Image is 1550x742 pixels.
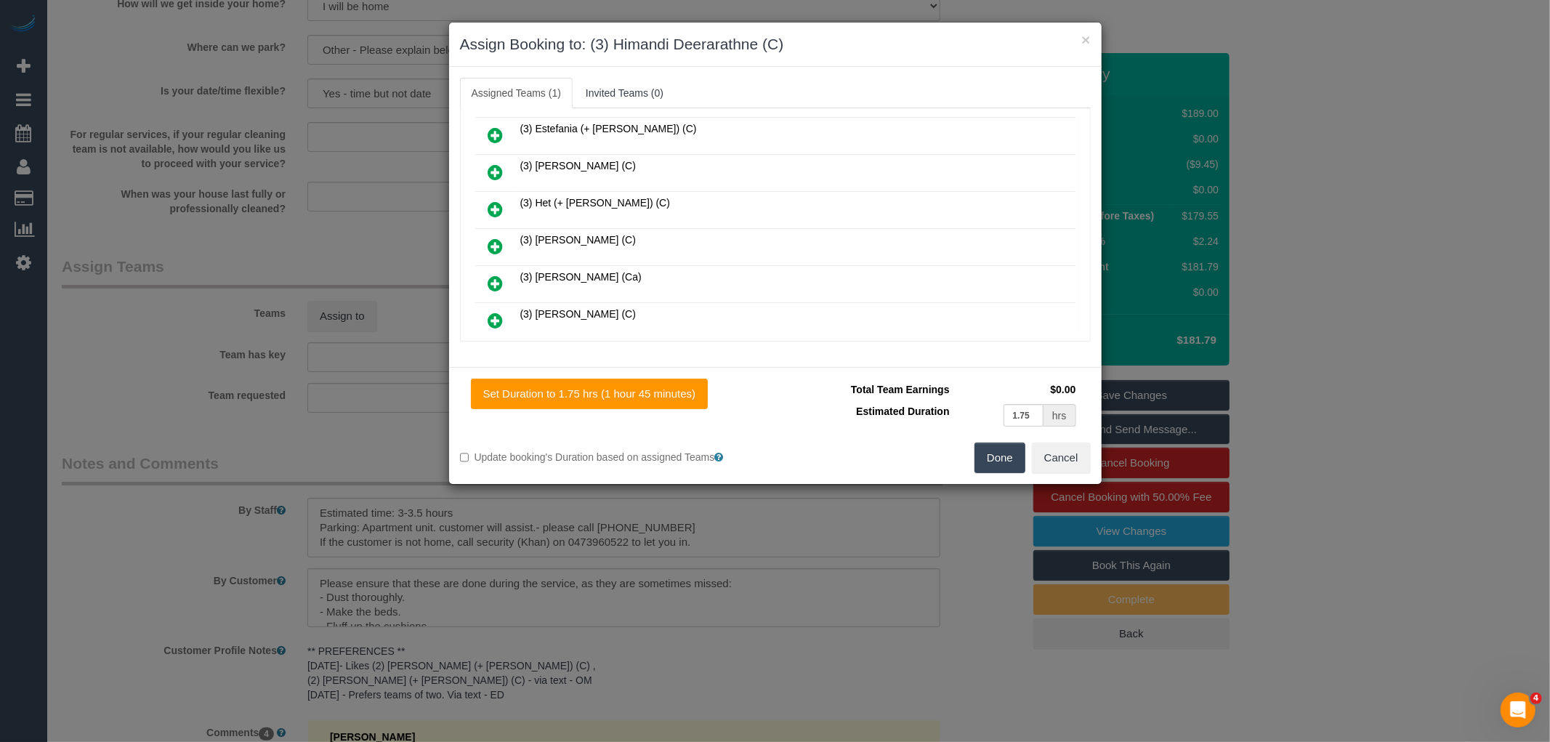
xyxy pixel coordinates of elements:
button: Cancel [1032,443,1091,473]
span: 4 [1530,693,1542,704]
button: × [1081,32,1090,47]
input: Update booking's Duration based on assigned Teams [460,453,469,462]
span: Estimated Duration [856,406,949,417]
button: Set Duration to 1.75 hrs (1 hour 45 minutes) [471,379,709,409]
label: Update booking's Duration based on assigned Teams [460,450,764,464]
a: Invited Teams (0) [574,78,675,108]
div: hrs [1044,404,1075,427]
button: Done [974,443,1025,473]
a: Assigned Teams (1) [460,78,573,108]
span: (3) [PERSON_NAME] (Ca) [520,271,642,283]
td: $0.00 [953,379,1080,400]
span: (3) Estefania (+ [PERSON_NAME]) (C) [520,123,697,134]
span: (3) Het (+ [PERSON_NAME]) (C) [520,197,671,209]
h3: Assign Booking to: (3) Himandi Deerarathne (C) [460,33,1091,55]
iframe: Intercom live chat [1501,693,1535,727]
span: (3) [PERSON_NAME] (C) [520,308,636,320]
span: (3) [PERSON_NAME] (C) [520,160,636,172]
span: (3) [PERSON_NAME] (C) [520,234,636,246]
td: Total Team Earnings [786,379,953,400]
